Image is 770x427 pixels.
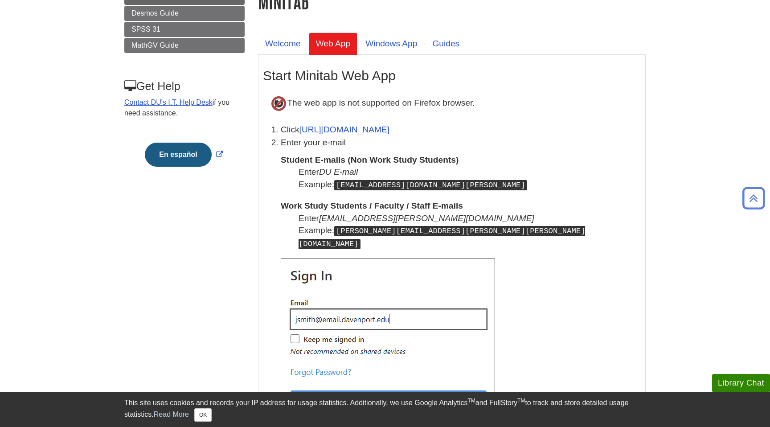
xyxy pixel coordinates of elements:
[517,398,525,404] sup: TM
[425,33,467,54] a: Guides
[263,88,641,119] p: The web app is not supported on Firefox browser.
[299,212,641,250] dd: Enter Example:
[712,374,770,392] button: Library Chat
[299,226,585,249] kbd: [PERSON_NAME][EMAIL_ADDRESS][PERSON_NAME][PERSON_NAME][DOMAIN_NAME]
[124,97,244,119] p: if you need assistance.
[124,6,245,21] a: Desmos Guide
[131,41,179,49] span: MathGV Guide
[334,180,527,190] kbd: [EMAIL_ADDRESS][DOMAIN_NAME][PERSON_NAME]
[131,25,160,33] span: SPSS 31
[263,68,641,83] h2: Start Minitab Web App
[124,80,244,93] h3: Get Help
[319,167,358,177] i: DU E-mail
[299,125,390,134] a: [URL][DOMAIN_NAME]
[258,33,308,54] a: Welcome
[131,9,179,17] span: Desmos Guide
[309,33,358,54] a: Web App
[145,143,211,167] button: En español
[739,192,768,204] a: Back to Top
[281,200,641,212] dt: Work Study Students / Faculty / Staff E-mails
[299,166,641,191] dd: Enter Example:
[124,38,245,53] a: MathGV Guide
[124,398,646,422] div: This site uses cookies and records your IP address for usage statistics. Additionally, we use Goo...
[281,123,641,136] li: Click
[154,411,189,418] a: Read More
[358,33,424,54] a: Windows App
[319,213,534,223] i: [EMAIL_ADDRESS][PERSON_NAME][DOMAIN_NAME]
[194,408,212,422] button: Close
[281,154,641,166] dt: Student E-mails (Non Work Study Students)
[124,99,213,106] a: Contact DU's I.T. Help Desk
[467,398,475,404] sup: TM
[143,151,225,158] a: Link opens in new window
[124,22,245,37] a: SPSS 31
[281,136,641,149] p: Enter your e-mail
